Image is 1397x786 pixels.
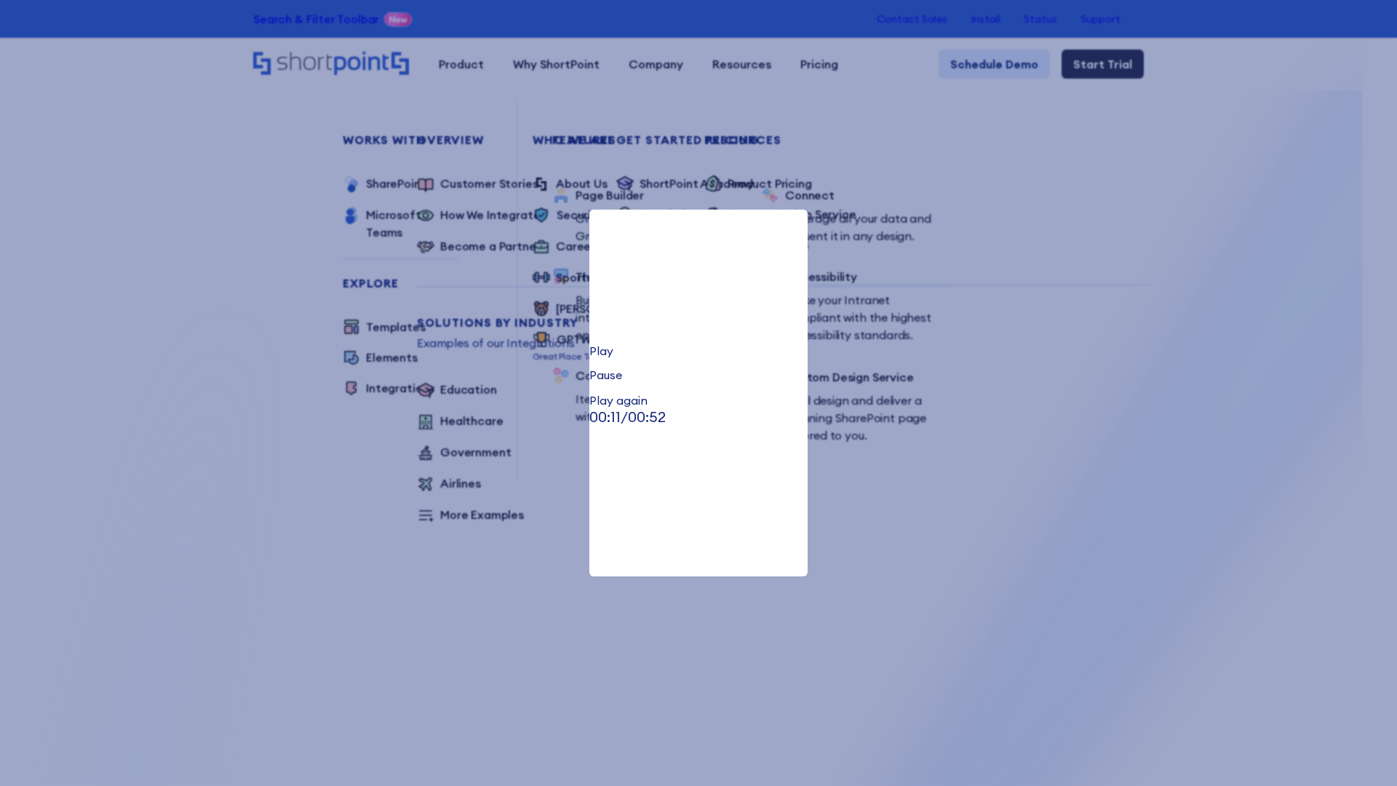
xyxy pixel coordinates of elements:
[589,406,808,428] p: /
[589,345,808,357] div: Play
[589,408,621,426] span: 00:11
[589,210,808,319] video: Your browser does not support the video tag.
[589,369,808,381] div: Pause
[589,394,808,406] div: Play again
[628,408,666,426] span: 00:52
